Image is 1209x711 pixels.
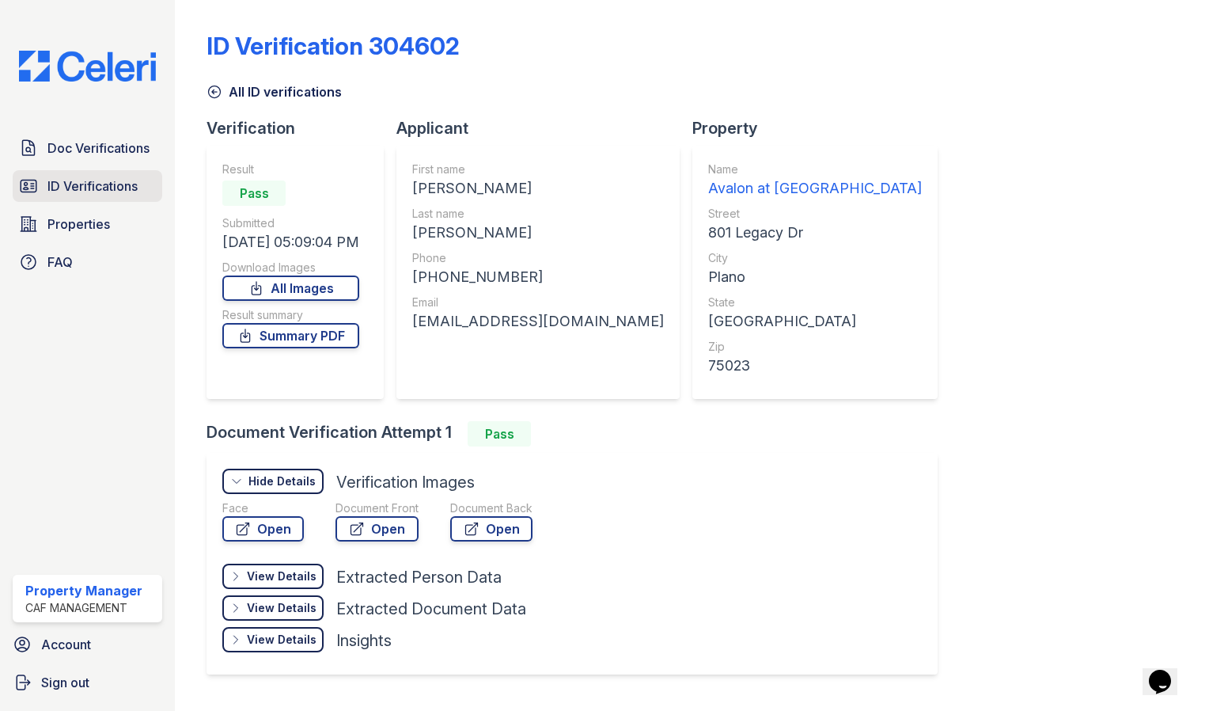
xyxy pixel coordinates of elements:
div: [DATE] 05:09:04 PM [222,231,359,253]
div: Extracted Document Data [336,598,526,620]
div: Face [222,500,304,516]
span: Account [41,635,91,654]
div: View Details [247,632,316,648]
a: Open [222,516,304,542]
a: All ID verifications [207,82,342,101]
div: Street [708,206,922,222]
span: Doc Verifications [47,139,150,158]
div: [PHONE_NUMBER] [412,266,664,288]
div: Avalon at [GEOGRAPHIC_DATA] [708,177,922,200]
div: View Details [247,568,316,584]
div: [PERSON_NAME] [412,177,664,200]
span: FAQ [47,253,73,272]
div: Verification [207,117,396,139]
div: Verification Images [336,471,475,493]
a: Sign out [6,667,169,698]
div: Insights [336,629,392,652]
a: Properties [13,208,162,240]
iframe: chat widget [1143,648,1193,695]
a: Open [450,516,532,542]
div: Property Manager [25,581,142,600]
a: Summary PDF [222,323,359,348]
a: FAQ [13,246,162,278]
a: Account [6,629,169,660]
div: Zip [708,339,922,355]
div: State [708,295,922,310]
div: Phone [412,250,664,266]
a: Open [335,516,419,542]
div: Email [412,295,664,310]
span: Sign out [41,673,89,692]
div: Submitted [222,215,359,231]
a: ID Verifications [13,170,162,202]
div: Document Front [335,500,419,516]
div: CAF Management [25,600,142,616]
span: ID Verifications [47,177,138,196]
a: Doc Verifications [13,132,162,164]
div: Document Back [450,500,532,516]
a: All Images [222,276,359,301]
img: CE_Logo_Blue-a8612792a0a2168367f1c8372b55b34899dd931a85d93a1a3d3e32e68fde9ad4.png [6,51,169,82]
div: Pass [222,181,286,206]
div: Result summary [222,307,359,323]
div: 801 Legacy Dr [708,222,922,244]
div: View Details [247,600,316,616]
div: Name [708,162,922,177]
div: [PERSON_NAME] [412,222,664,244]
div: 75023 [708,355,922,377]
div: Result [222,162,359,177]
div: Plano [708,266,922,288]
div: [GEOGRAPHIC_DATA] [708,310,922,333]
div: Document Verification Attempt 1 [207,421,950,447]
div: City [708,250,922,266]
div: Pass [468,421,531,447]
span: Properties [47,215,110,234]
div: Download Images [222,260,359,276]
div: Hide Details [248,473,316,489]
div: First name [412,162,664,177]
div: [EMAIL_ADDRESS][DOMAIN_NAME] [412,310,664,333]
a: Name Avalon at [GEOGRAPHIC_DATA] [708,162,922,200]
div: Applicant [396,117,692,139]
div: Extracted Person Data [336,566,502,588]
div: Property [692,117,950,139]
div: Last name [412,206,664,222]
div: ID Verification 304602 [207,32,460,60]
